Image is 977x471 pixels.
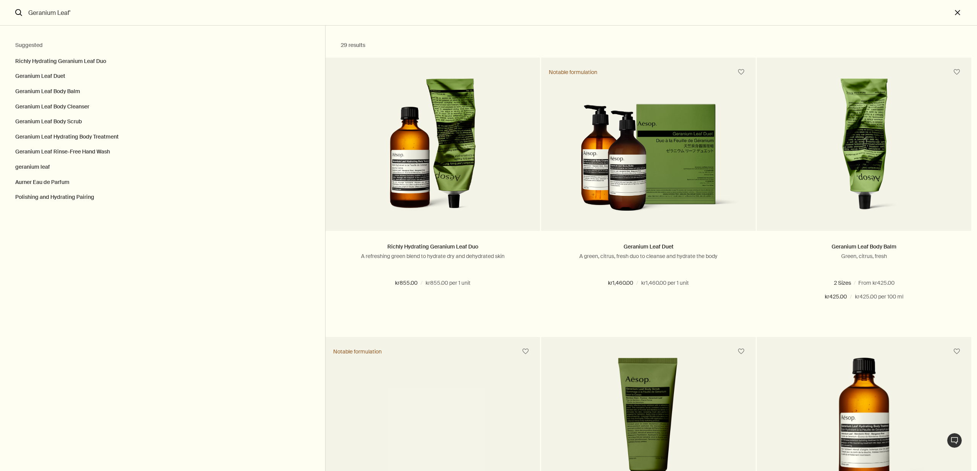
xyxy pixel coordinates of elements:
[553,103,744,219] img: Geranium Leaf Duet in outer carton
[371,78,495,219] img: Geranium Leaf Body Balm in a green aluminium tube, alongside Geranium Leaf Hydrating Body Treatme...
[519,345,532,358] button: Save to cabinet
[950,345,964,358] button: Save to cabinet
[825,292,847,302] span: kr425.00
[608,279,633,288] span: kr1,460.00
[855,292,903,302] span: kr425.00 per 100 ml
[15,41,310,50] h2: Suggested
[950,65,964,79] button: Save to cabinet
[832,243,896,250] a: Geranium Leaf Body Balm
[850,292,852,302] span: /
[837,279,859,286] span: 100 mL
[636,279,638,288] span: /
[734,65,748,79] button: Save to cabinet
[421,279,422,288] span: /
[387,243,478,250] a: Richly Hydrating Geranium Leaf Duo
[624,243,674,250] a: Geranium Leaf Duet
[333,348,382,355] div: Notable formulation
[873,279,896,286] span: 500 mL
[803,78,925,219] img: Geranium Leaf Body Balm 100 mL in green aluminium tube
[768,253,960,260] p: Green, citrus, fresh
[326,78,540,231] a: Geranium Leaf Body Balm in a green aluminium tube, alongside Geranium Leaf Hydrating Body Treatme...
[395,279,418,288] span: kr855.00
[426,279,471,288] span: kr855.00 per 1 unit
[947,433,962,448] button: Live Assistance
[757,78,971,231] a: Geranium Leaf Body Balm 100 mL in green aluminium tube
[641,279,689,288] span: kr1,460.00 per 1 unit
[734,345,748,358] button: Save to cabinet
[541,78,756,231] a: Geranium Leaf Duet in outer carton
[341,41,616,50] h2: 29 results
[549,69,597,76] div: Notable formulation
[337,253,529,260] p: A refreshing green blend to hydrate dry and dehydrated skin
[553,253,744,260] p: A green, citrus, fresh duo to cleanse and hydrate the body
